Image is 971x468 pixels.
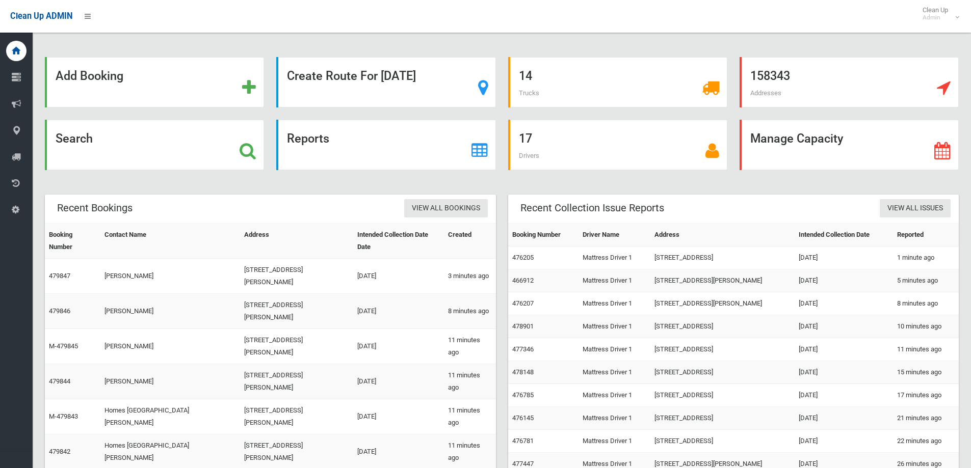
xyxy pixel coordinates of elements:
[893,315,959,338] td: 10 minutes ago
[287,69,416,83] strong: Create Route For [DATE]
[923,14,948,21] small: Admin
[444,329,495,364] td: 11 minutes ago
[240,259,353,294] td: [STREET_ADDRESS][PERSON_NAME]
[512,277,534,284] a: 466912
[512,322,534,330] a: 478901
[45,57,264,107] a: Add Booking
[893,407,959,430] td: 21 minutes ago
[650,224,795,246] th: Address
[240,329,353,364] td: [STREET_ADDRESS][PERSON_NAME]
[444,224,495,259] th: Created
[100,294,240,329] td: [PERSON_NAME]
[56,69,123,83] strong: Add Booking
[508,198,676,218] header: Recent Collection Issue Reports
[519,152,539,159] span: Drivers
[579,224,650,246] th: Driver Name
[353,399,444,434] td: [DATE]
[893,338,959,361] td: 11 minutes ago
[519,131,532,146] strong: 17
[45,120,264,170] a: Search
[353,259,444,294] td: [DATE]
[49,448,70,455] a: 479842
[240,399,353,434] td: [STREET_ADDRESS][PERSON_NAME]
[579,407,650,430] td: Mattress Driver 1
[512,437,534,445] a: 476781
[276,57,495,107] a: Create Route For [DATE]
[893,361,959,384] td: 15 minutes ago
[100,329,240,364] td: [PERSON_NAME]
[650,407,795,430] td: [STREET_ADDRESS]
[512,391,534,399] a: 476785
[650,384,795,407] td: [STREET_ADDRESS]
[49,272,70,280] a: 479847
[579,384,650,407] td: Mattress Driver 1
[650,246,795,269] td: [STREET_ADDRESS]
[56,131,93,146] strong: Search
[893,430,959,453] td: 22 minutes ago
[650,269,795,292] td: [STREET_ADDRESS][PERSON_NAME]
[100,224,240,259] th: Contact Name
[750,131,843,146] strong: Manage Capacity
[650,430,795,453] td: [STREET_ADDRESS]
[49,412,78,420] a: M-479843
[240,224,353,259] th: Address
[45,224,100,259] th: Booking Number
[444,399,495,434] td: 11 minutes ago
[508,120,727,170] a: 17 Drivers
[579,361,650,384] td: Mattress Driver 1
[893,224,959,246] th: Reported
[795,430,893,453] td: [DATE]
[880,199,951,218] a: View All Issues
[795,384,893,407] td: [DATE]
[404,199,488,218] a: View All Bookings
[240,294,353,329] td: [STREET_ADDRESS][PERSON_NAME]
[353,364,444,399] td: [DATE]
[579,292,650,315] td: Mattress Driver 1
[579,338,650,361] td: Mattress Driver 1
[579,269,650,292] td: Mattress Driver 1
[750,89,781,97] span: Addresses
[100,364,240,399] td: [PERSON_NAME]
[795,361,893,384] td: [DATE]
[650,315,795,338] td: [STREET_ADDRESS]
[650,338,795,361] td: [STREET_ADDRESS]
[444,364,495,399] td: 11 minutes ago
[49,377,70,385] a: 479844
[353,294,444,329] td: [DATE]
[519,89,539,97] span: Trucks
[579,430,650,453] td: Mattress Driver 1
[795,292,893,315] td: [DATE]
[512,460,534,467] a: 477447
[444,294,495,329] td: 8 minutes ago
[508,57,727,107] a: 14 Trucks
[579,315,650,338] td: Mattress Driver 1
[650,292,795,315] td: [STREET_ADDRESS][PERSON_NAME]
[740,57,959,107] a: 158343 Addresses
[893,292,959,315] td: 8 minutes ago
[512,345,534,353] a: 477346
[795,338,893,361] td: [DATE]
[917,6,958,21] span: Clean Up
[512,254,534,261] a: 476205
[795,407,893,430] td: [DATE]
[795,269,893,292] td: [DATE]
[49,342,78,350] a: M-479845
[795,315,893,338] td: [DATE]
[240,364,353,399] td: [STREET_ADDRESS][PERSON_NAME]
[100,399,240,434] td: Homes [GEOGRAPHIC_DATA] [PERSON_NAME]
[276,120,495,170] a: Reports
[795,246,893,269] td: [DATE]
[512,414,534,422] a: 476145
[353,224,444,259] th: Intended Collection Date Date
[893,246,959,269] td: 1 minute ago
[45,198,145,218] header: Recent Bookings
[579,246,650,269] td: Mattress Driver 1
[893,269,959,292] td: 5 minutes ago
[10,11,72,21] span: Clean Up ADMIN
[740,120,959,170] a: Manage Capacity
[750,69,790,83] strong: 158343
[49,307,70,315] a: 479846
[519,69,532,83] strong: 14
[353,329,444,364] td: [DATE]
[650,361,795,384] td: [STREET_ADDRESS]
